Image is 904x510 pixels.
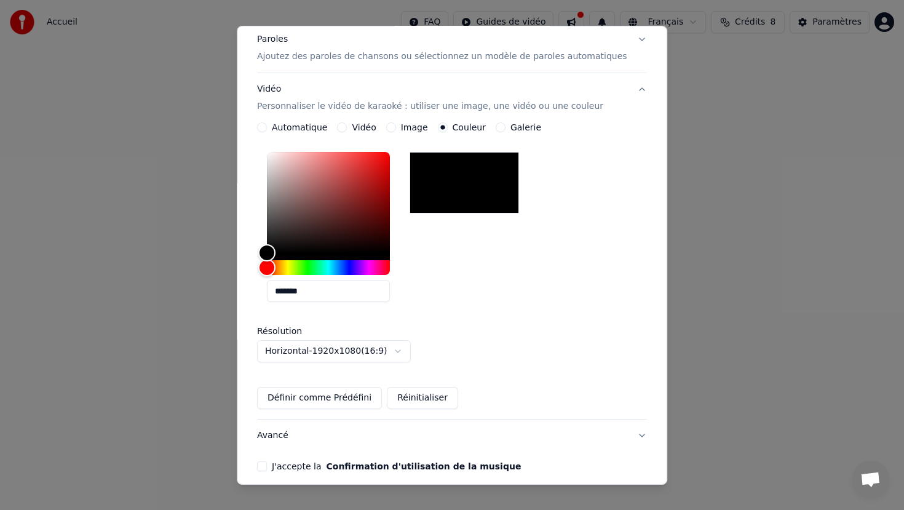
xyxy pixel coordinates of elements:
[267,260,390,275] div: Hue
[267,152,390,253] div: Color
[257,23,647,73] button: ParolesAjoutez des paroles de chansons ou sélectionnez un modèle de paroles automatiques
[453,123,486,132] label: Couleur
[401,123,428,132] label: Image
[257,387,382,409] button: Définir comme Prédéfini
[257,100,603,113] p: Personnaliser le vidéo de karaoké : utiliser une image, une vidéo ou une couleur
[257,83,603,113] div: Vidéo
[257,73,647,122] button: VidéoPersonnaliser le vidéo de karaoké : utiliser une image, une vidéo ou une couleur
[257,122,647,419] div: VidéoPersonnaliser le vidéo de karaoké : utiliser une image, une vidéo ou une couleur
[352,123,376,132] label: Vidéo
[387,387,458,409] button: Réinitialiser
[257,50,627,63] p: Ajoutez des paroles de chansons ou sélectionnez un modèle de paroles automatiques
[257,327,380,335] label: Résolution
[510,123,541,132] label: Galerie
[257,33,288,46] div: Paroles
[327,462,521,471] button: J'accepte la
[272,462,521,471] label: J'accepte la
[257,420,647,452] button: Avancé
[272,123,327,132] label: Automatique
